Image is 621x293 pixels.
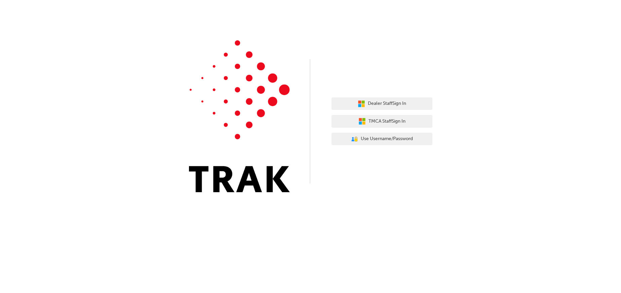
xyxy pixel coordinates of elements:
span: Use Username/Password [361,135,413,143]
button: Dealer StaffSign In [332,97,432,110]
span: Dealer Staff Sign In [368,100,406,108]
button: Use Username/Password [332,133,432,145]
button: TMCA StaffSign In [332,115,432,128]
span: TMCA Staff Sign In [368,118,405,125]
img: Trak [189,40,290,192]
